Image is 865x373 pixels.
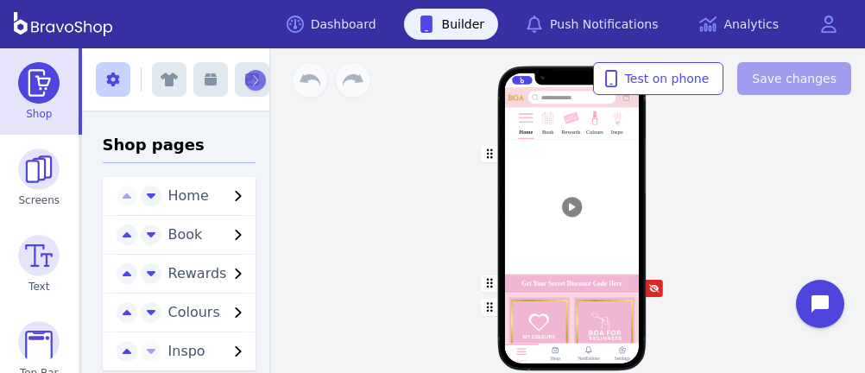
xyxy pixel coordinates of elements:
[168,226,203,243] span: Book
[161,224,256,245] button: Book
[404,9,499,40] a: Builder
[578,356,599,362] div: Notifations
[550,356,560,362] div: Shop
[14,12,112,36] img: BravoShop
[562,130,581,136] div: Rewards
[512,9,672,40] a: Push Notifications
[737,62,851,95] button: Save changes
[586,130,603,136] div: Colours
[519,130,533,136] div: Home
[752,70,837,87] span: Save changes
[685,9,792,40] a: Analytics
[168,265,227,281] span: Rewards
[26,107,52,121] span: Shop
[28,280,49,294] span: Text
[168,343,205,359] span: Inspo
[161,263,256,284] button: Rewards
[593,62,724,95] button: Test on phone
[516,358,526,363] div: Home
[614,356,629,362] div: Settings
[19,193,60,207] span: Screens
[504,274,639,293] button: Get Your Secret Discount Code Here
[168,304,220,320] span: Colours
[168,187,209,204] span: Home
[273,9,390,40] a: Dashboard
[161,341,256,362] button: Inspo
[161,186,256,206] button: Home
[103,133,256,163] h3: Shop pages
[542,130,553,136] div: Book
[608,70,710,87] span: Test on phone
[161,302,256,323] button: Colours
[611,130,623,136] div: Inspo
